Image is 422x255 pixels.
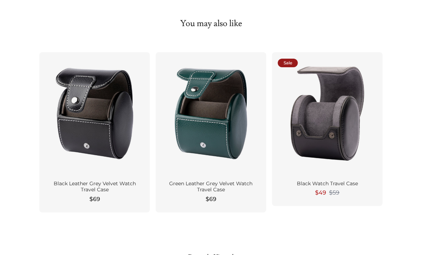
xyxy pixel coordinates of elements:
a: Sale Black Watch Travel Case $49 $59 [272,52,383,206]
h2: You may also like [39,18,383,29]
a: Black Leather Grey Velvet Watch Travel Case $69 [39,52,150,212]
span: $69 [206,195,216,203]
span: $49 [315,188,326,197]
div: Black Watch Travel Case [281,181,374,187]
div: Sale [278,59,298,67]
a: Green Leather Grey Velvet Watch Travel Case $69 [156,52,266,212]
span: $69 [89,195,100,203]
div: Black Leather Grey Velvet Watch Travel Case [48,181,141,193]
div: Green Leather Grey Velvet Watch Travel Case [164,181,257,193]
span: $59 [329,189,339,196]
